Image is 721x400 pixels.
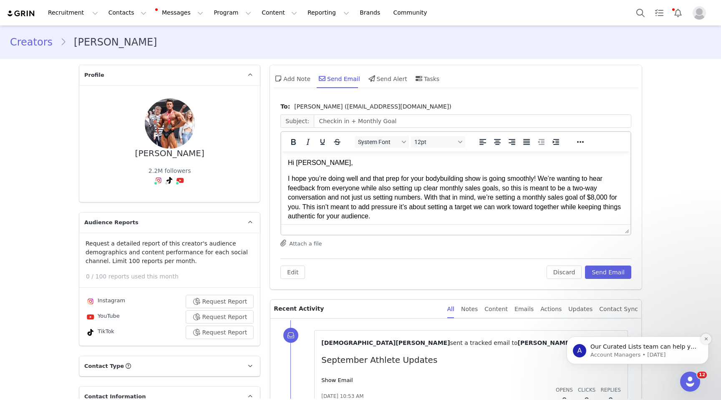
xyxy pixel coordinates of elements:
[145,99,195,149] img: 9b2dcde3-813e-47c6-8283-e9a036c360b7.jpg
[534,136,548,148] button: Decrease indent
[514,300,534,319] div: Emails
[186,326,254,339] button: Request Report
[600,387,621,393] span: Replies
[301,136,315,148] button: Italic
[135,149,204,158] div: [PERSON_NAME]
[86,312,120,322] div: YouTube
[303,3,354,22] button: Reporting
[280,114,314,128] span: Subject:
[103,3,151,22] button: Contacts
[411,136,465,148] button: Font sizes
[152,3,208,22] button: Messages
[556,387,573,393] span: Opens
[447,300,454,319] div: All
[280,102,290,111] span: To:
[505,136,519,148] button: Align right
[36,67,144,75] p: Message from Account Managers, sent 4d ago
[321,339,450,346] span: [DEMOGRAPHIC_DATA][PERSON_NAME]
[84,71,104,79] span: Profile
[7,23,343,69] p: I hope you’re doing well and that prep for your bodybuilding show is going smoothly! We’re wantin...
[7,10,36,18] img: grin logo
[86,327,114,337] div: TikTok
[355,136,409,148] button: Fonts
[414,68,440,89] div: Tasks
[669,3,687,22] button: Notifications
[693,6,706,20] img: placeholder-profile.jpg
[540,300,562,319] div: Actions
[650,3,668,22] a: Tasks
[87,298,94,305] img: instagram.svg
[86,239,254,266] p: Request a detailed report of this creator's audience demographics and content performance for eac...
[149,167,191,175] div: 2.2M followers
[43,3,103,22] button: Recruitment
[86,272,260,281] p: 0 / 100 reports used this month
[450,339,518,346] span: sent a tracked email to
[146,50,157,61] button: Dismiss notification
[554,284,721,377] iframe: Intercom notifications message
[585,266,631,279] button: Send Email
[688,6,714,20] button: Profile
[321,354,621,366] p: September Athlete Updates
[281,152,630,224] iframe: Rich Text Area
[36,59,144,67] p: Our Curated Lists team can help you find more creators! Our team of prospect-sourcing experts are...
[330,136,344,148] button: Strikethrough
[10,35,60,50] a: Creators
[388,3,436,22] a: Community
[314,114,631,128] input: Add a subject line
[274,300,440,318] p: Recent Activity
[414,139,455,145] span: 12pt
[294,102,451,111] span: [PERSON_NAME] ([EMAIL_ADDRESS][DOMAIN_NAME])
[321,392,363,400] span: [DATE] 10:53 AM
[186,295,254,308] button: Request Report
[680,372,700,392] iframe: Intercom live chat
[280,238,322,248] button: Attach a file
[476,136,490,148] button: Align left
[490,136,504,148] button: Align center
[484,300,508,319] div: Content
[84,362,124,370] span: Contact Type
[519,136,534,148] button: Justify
[355,3,388,22] a: Brands
[84,218,139,227] span: Audience Reports
[697,372,707,378] span: 12
[631,3,650,22] button: Search
[315,136,330,148] button: Underline
[257,3,302,22] button: Content
[367,68,407,89] div: Send Alert
[622,225,630,235] div: Press the Up and Down arrow keys to resize the editor.
[358,139,399,145] span: System Font
[317,68,360,89] div: Send Email
[19,60,32,73] div: Profile image for Account Managers
[7,7,343,16] p: Hi [PERSON_NAME],
[209,3,256,22] button: Program
[13,53,154,80] div: message notification from Account Managers, 4d ago. Our Curated Lists team can help you find more...
[280,266,305,279] button: Edit
[186,310,254,324] button: Request Report
[273,68,310,89] div: Add Note
[286,136,300,148] button: Bold
[517,339,572,346] span: [PERSON_NAME]
[321,377,353,383] a: Show Email
[86,296,125,306] div: Instagram
[461,300,478,319] div: Notes
[155,177,162,184] img: instagram.svg
[7,7,343,208] body: Rich Text Area. Press ALT-0 for help.
[549,136,563,148] button: Increase indent
[573,136,587,148] button: Reveal or hide additional toolbar items
[547,266,582,279] button: Discard
[578,387,595,393] span: Clicks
